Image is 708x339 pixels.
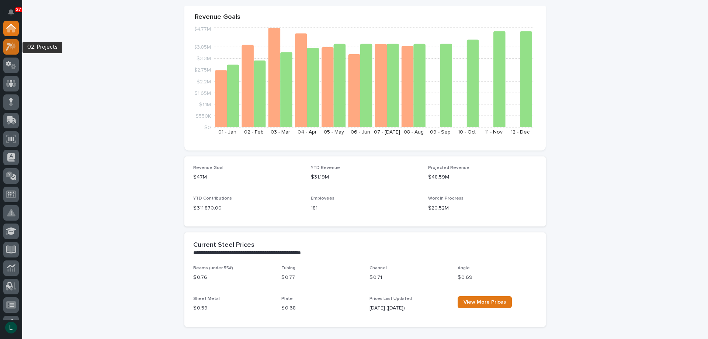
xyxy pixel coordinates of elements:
[428,166,469,170] span: Projected Revenue
[369,297,412,301] span: Prices Last Updated
[193,196,232,201] span: YTD Contributions
[311,173,420,181] p: $31.19M
[311,166,340,170] span: YTD Revenue
[430,129,451,135] text: 09 - Sep
[197,56,211,61] tspan: $3.3M
[311,196,334,201] span: Employees
[281,304,361,312] p: $ 0.68
[281,297,293,301] span: Plate
[369,304,449,312] p: [DATE] ([DATE])
[3,320,19,335] button: users-avatar
[351,129,370,135] text: 06 - Jun
[458,266,470,270] span: Angle
[193,304,273,312] p: $ 0.59
[9,9,19,21] div: Notifications37
[458,296,512,308] a: View More Prices
[193,266,233,270] span: Beams (under 55#)
[271,129,290,135] text: 03 - Mar
[458,129,476,135] text: 10 - Oct
[194,45,211,50] tspan: $3.85M
[194,68,211,73] tspan: $2.75M
[298,129,317,135] text: 04 - Apr
[464,300,506,305] span: View More Prices
[194,27,211,32] tspan: $4.77M
[458,274,537,281] p: $ 0.69
[193,166,223,170] span: Revenue Goal
[193,173,302,181] p: $47M
[324,129,344,135] text: 05 - May
[197,79,211,84] tspan: $2.2M
[485,129,503,135] text: 11 - Nov
[194,90,211,96] tspan: $1.65M
[281,274,361,281] p: $ 0.77
[369,274,449,281] p: $ 0.71
[195,13,535,21] p: Revenue Goals
[193,204,302,212] p: $ 311,870.00
[193,274,273,281] p: $ 0.76
[199,102,211,107] tspan: $1.1M
[511,129,530,135] text: 12 - Dec
[193,241,254,249] h2: Current Steel Prices
[404,129,424,135] text: 08 - Aug
[428,196,464,201] span: Work in Progress
[204,125,211,130] tspan: $0
[428,204,537,212] p: $20.52M
[311,204,420,212] p: 181
[3,4,19,20] button: Notifications
[374,129,400,135] text: 07 - [DATE]
[195,113,211,118] tspan: $550K
[428,173,537,181] p: $48.59M
[281,266,295,270] span: Tubing
[369,266,387,270] span: Channel
[218,129,236,135] text: 01 - Jan
[193,297,220,301] span: Sheet Metal
[244,129,264,135] text: 02 - Feb
[16,7,21,12] p: 37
